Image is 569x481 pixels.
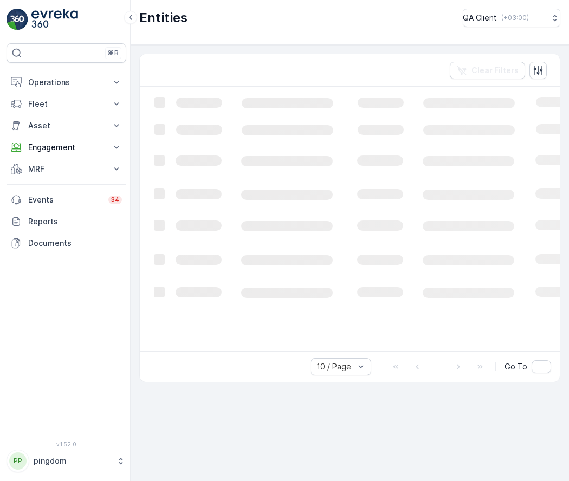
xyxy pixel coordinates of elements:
[7,232,126,254] a: Documents
[7,450,126,472] button: PPpingdom
[463,9,560,27] button: QA Client(+03:00)
[28,142,105,153] p: Engagement
[28,238,122,249] p: Documents
[28,99,105,109] p: Fleet
[31,9,78,30] img: logo_light-DOdMpM7g.png
[28,194,102,205] p: Events
[7,115,126,136] button: Asset
[7,93,126,115] button: Fleet
[463,12,497,23] p: QA Client
[28,216,122,227] p: Reports
[7,71,126,93] button: Operations
[7,9,28,30] img: logo
[34,456,111,466] p: pingdom
[501,14,529,22] p: ( +03:00 )
[7,158,126,180] button: MRF
[139,9,187,27] p: Entities
[505,361,527,372] span: Go To
[111,196,120,204] p: 34
[28,164,105,174] p: MRF
[7,211,126,232] a: Reports
[108,49,119,57] p: ⌘B
[7,136,126,158] button: Engagement
[7,441,126,447] span: v 1.52.0
[450,62,525,79] button: Clear Filters
[9,452,27,470] div: PP
[28,77,105,88] p: Operations
[7,189,126,211] a: Events34
[28,120,105,131] p: Asset
[471,65,519,76] p: Clear Filters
